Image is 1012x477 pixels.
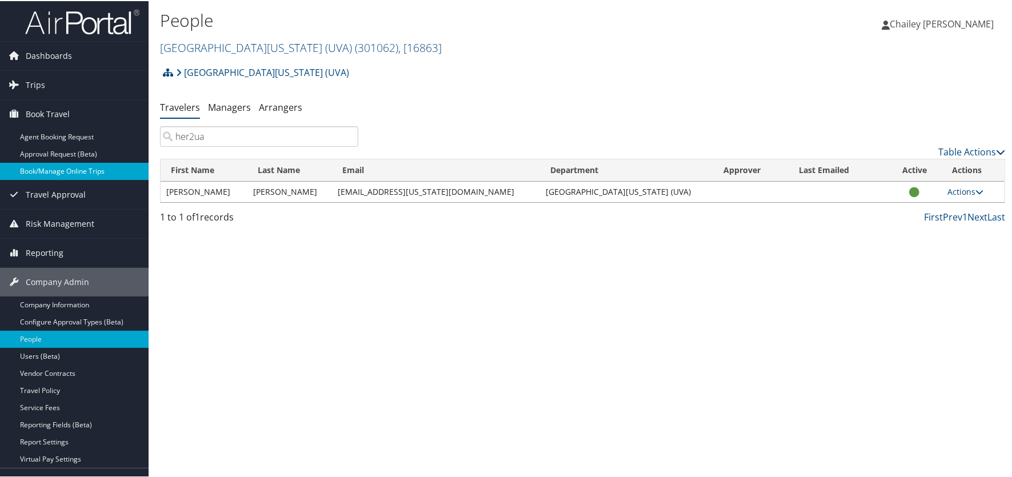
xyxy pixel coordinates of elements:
[789,158,887,181] th: Last Emailed: activate to sort column ascending
[943,210,962,222] a: Prev
[987,210,1005,222] a: Last
[947,185,983,196] a: Actions
[161,181,247,201] td: [PERSON_NAME]
[26,179,86,208] span: Travel Approval
[25,7,139,34] img: airportal-logo.png
[882,6,1005,40] a: Chailey [PERSON_NAME]
[967,210,987,222] a: Next
[540,158,713,181] th: Department: activate to sort column ascending
[176,60,349,83] a: [GEOGRAPHIC_DATA][US_STATE] (UVA)
[160,209,358,229] div: 1 to 1 of records
[887,158,942,181] th: Active: activate to sort column ascending
[259,100,302,113] a: Arrangers
[355,39,398,54] span: ( 301062 )
[160,100,200,113] a: Travelers
[26,238,63,266] span: Reporting
[924,210,943,222] a: First
[962,210,967,222] a: 1
[714,158,789,181] th: Approver
[540,181,713,201] td: [GEOGRAPHIC_DATA][US_STATE] (UVA)
[160,39,442,54] a: [GEOGRAPHIC_DATA][US_STATE] (UVA)
[26,209,94,237] span: Risk Management
[247,158,332,181] th: Last Name: activate to sort column ascending
[161,158,247,181] th: First Name: activate to sort column ascending
[938,145,1005,157] a: Table Actions
[26,99,70,127] span: Book Travel
[195,210,200,222] span: 1
[332,158,540,181] th: Email: activate to sort column ascending
[160,125,358,146] input: Search
[890,17,994,29] span: Chailey [PERSON_NAME]
[942,158,1005,181] th: Actions
[26,267,89,295] span: Company Admin
[208,100,251,113] a: Managers
[26,70,45,98] span: Trips
[160,7,723,31] h1: People
[247,181,332,201] td: [PERSON_NAME]
[398,39,442,54] span: , [ 16863 ]
[26,41,72,69] span: Dashboards
[332,181,540,201] td: [EMAIL_ADDRESS][US_STATE][DOMAIN_NAME]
